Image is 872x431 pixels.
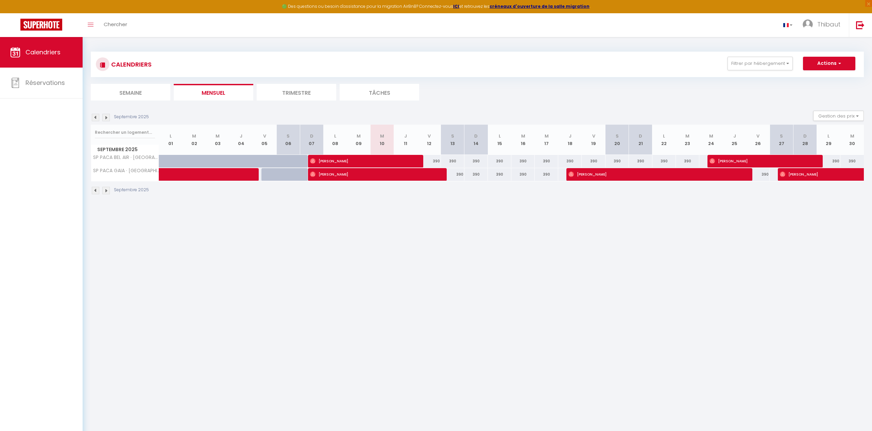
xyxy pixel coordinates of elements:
li: Trimestre [257,84,336,101]
a: ICI [453,3,459,9]
img: ... [803,19,813,30]
abbr: D [310,133,313,139]
h3: CALENDRIERS [109,57,152,72]
th: 15 [488,125,511,155]
abbr: J [569,133,571,139]
th: 06 [276,125,300,155]
a: Chercher [99,13,132,37]
a: créneaux d'ouverture de la salle migration [490,3,589,9]
div: 390 [464,168,488,181]
abbr: S [287,133,290,139]
abbr: M [709,133,713,139]
button: Gestion des prix [813,111,864,121]
div: 390 [746,168,770,181]
th: 04 [229,125,253,155]
abbr: L [499,133,501,139]
th: 17 [535,125,558,155]
div: 390 [464,155,488,167]
th: 07 [300,125,323,155]
li: Semaine [91,84,170,101]
li: Mensuel [174,84,253,101]
button: Actions [803,57,855,70]
div: 390 [488,155,511,167]
th: 03 [206,125,229,155]
div: 390 [441,168,464,181]
th: 30 [840,125,864,155]
th: 25 [723,125,746,155]
abbr: D [803,133,807,139]
abbr: M [685,133,689,139]
abbr: V [428,133,431,139]
button: Filtrer par hébergement [728,57,793,70]
div: 390 [511,168,535,181]
th: 26 [746,125,770,155]
abbr: M [850,133,854,139]
div: 390 [558,155,582,167]
abbr: D [474,133,478,139]
th: 28 [793,125,817,155]
th: 09 [347,125,370,155]
th: 13 [441,125,464,155]
th: 21 [629,125,652,155]
th: 24 [699,125,723,155]
button: Ouvrir le widget de chat LiveChat [5,3,26,23]
span: Réservations [25,78,65,87]
abbr: V [756,133,759,139]
div: 390 [535,155,558,167]
th: 16 [511,125,535,155]
abbr: L [170,133,172,139]
span: Calendriers [25,48,61,56]
abbr: L [663,133,665,139]
th: 18 [558,125,582,155]
th: 27 [770,125,793,155]
abbr: M [521,133,525,139]
abbr: L [334,133,336,139]
abbr: V [592,133,595,139]
span: Thibaut [817,20,840,29]
abbr: J [733,133,736,139]
th: 01 [159,125,183,155]
span: [PERSON_NAME] [568,168,740,181]
th: 22 [652,125,676,155]
abbr: M [216,133,220,139]
abbr: V [263,133,266,139]
abbr: S [451,133,454,139]
p: Septembre 2025 [114,114,149,120]
div: 390 [817,155,840,167]
abbr: M [380,133,384,139]
span: SP PACA BEL AIR · [GEOGRAPHIC_DATA], [GEOGRAPHIC_DATA], vue mer [92,155,160,160]
abbr: M [192,133,196,139]
div: 390 [488,168,511,181]
img: logout [856,21,865,29]
th: 12 [417,125,441,155]
abbr: S [780,133,783,139]
input: Rechercher un logement... [95,126,155,139]
th: 20 [605,125,629,155]
th: 23 [676,125,699,155]
span: [PERSON_NAME] [310,155,412,167]
th: 11 [394,125,417,155]
p: Septembre 2025 [114,187,149,193]
th: 29 [817,125,840,155]
a: ... Thibaut [798,13,849,37]
span: Chercher [104,21,127,28]
th: 10 [370,125,394,155]
abbr: M [357,133,361,139]
div: 390 [840,155,864,167]
abbr: D [639,133,642,139]
span: SP PACA GAIA · [GEOGRAPHIC_DATA], [GEOGRAPHIC_DATA], [GEOGRAPHIC_DATA], vue mer [92,168,160,173]
abbr: J [240,133,242,139]
abbr: L [827,133,830,139]
div: 390 [417,155,441,167]
div: 390 [629,155,652,167]
th: 19 [582,125,605,155]
li: Tâches [340,84,419,101]
abbr: M [545,133,549,139]
th: 02 [183,125,206,155]
div: 390 [605,155,629,167]
div: 390 [652,155,676,167]
div: 390 [535,168,558,181]
span: [PERSON_NAME] [310,168,435,181]
th: 14 [464,125,488,155]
